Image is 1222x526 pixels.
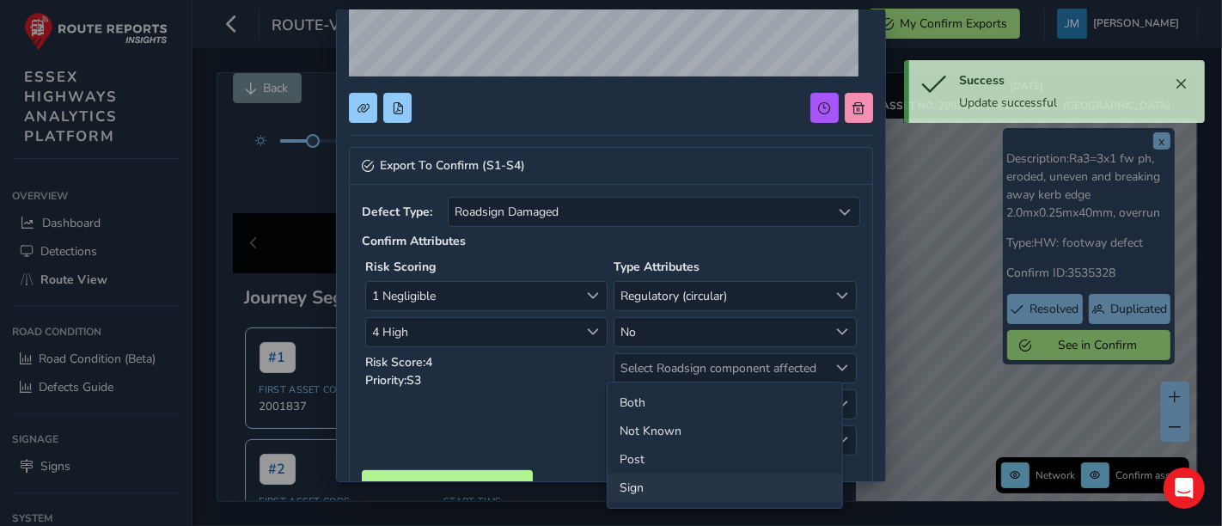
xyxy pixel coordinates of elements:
span: 4 High [366,318,579,346]
a: Collapse [349,147,873,185]
strong: Risk Scoring [365,259,436,275]
div: Select Roadsign Illuminated [828,318,856,346]
div: Select Roadsign type [828,282,856,310]
strong: Confirm Attributes [362,233,466,249]
span: Export To Confirm (S1-S4) [380,160,525,172]
div: Select a type [831,198,859,226]
p: Priority: S3 [365,371,608,389]
span: Success [959,72,1005,89]
div: Update successful [959,95,1169,111]
span: Roadsign Damaged [449,198,831,226]
span: Select Roadsign component affected [614,354,828,382]
button: Export To Confirm (S1-S4) [362,470,533,512]
strong: Type Attributes [614,259,700,275]
span: 1 Negligible [366,282,579,310]
p: Risk Score: 4 [365,353,608,371]
div: Likelihood [579,318,608,346]
div: Open Intercom Messenger [1164,468,1205,509]
span: Regulatory (circular) [614,282,828,310]
div: Consequence [579,282,608,310]
div: Select Roadsign component affected [828,354,856,382]
li: Sign [608,474,842,502]
strong: Defect Type: [362,204,442,220]
li: Both [608,388,842,417]
span: No [614,318,828,346]
li: Not Known [608,417,842,445]
li: Post [608,445,842,474]
button: Close [1169,72,1193,96]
